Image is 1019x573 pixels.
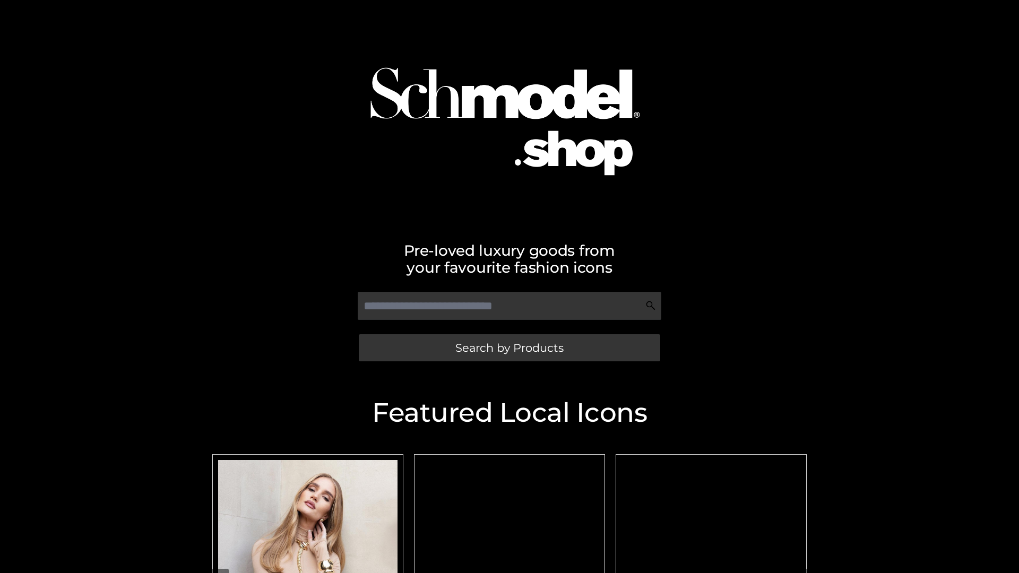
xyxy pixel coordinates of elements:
h2: Featured Local Icons​ [207,400,812,426]
img: Search Icon [645,300,656,311]
a: Search by Products [359,334,660,361]
span: Search by Products [455,342,564,353]
h2: Pre-loved luxury goods from your favourite fashion icons [207,242,812,276]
